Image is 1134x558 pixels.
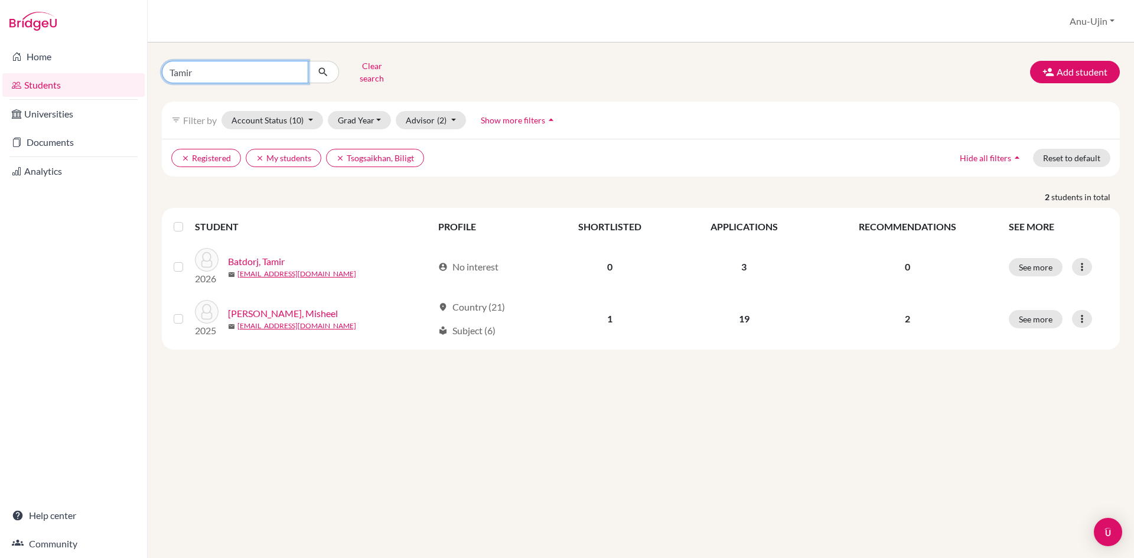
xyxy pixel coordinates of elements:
button: See more [1009,310,1063,328]
td: 0 [545,241,675,293]
button: Grad Year [328,111,392,129]
input: Find student by name... [162,61,308,83]
i: clear [256,154,264,162]
p: 2026 [195,272,219,286]
button: Account Status(10) [221,111,323,129]
th: RECOMMENDATIONS [813,213,1002,241]
span: (2) [437,115,447,125]
span: Show more filters [481,115,545,125]
a: Home [2,45,145,68]
a: [EMAIL_ADDRESS][DOMAIN_NAME] [237,321,356,331]
span: local_library [438,326,448,335]
img: Batdorj, Tamir [195,248,219,272]
th: SHORTLISTED [545,213,675,241]
td: 1 [545,293,675,345]
button: Add student [1030,61,1120,83]
a: Community [2,532,145,556]
span: students in total [1051,191,1120,203]
button: Reset to default [1033,149,1110,167]
div: Open Intercom Messenger [1094,518,1122,546]
p: 0 [820,260,995,274]
button: Hide all filtersarrow_drop_up [950,149,1033,167]
a: Analytics [2,159,145,183]
div: No interest [438,260,498,274]
button: Clear search [339,57,405,87]
div: Subject (6) [438,324,496,338]
button: clearMy students [246,149,321,167]
i: arrow_drop_up [1011,152,1023,164]
span: mail [228,323,235,330]
th: SEE MORE [1002,213,1115,241]
th: PROFILE [431,213,545,241]
button: Anu-Ujin [1064,10,1120,32]
span: mail [228,271,235,278]
a: Help center [2,504,145,527]
strong: 2 [1045,191,1051,203]
p: 2 [820,312,995,326]
div: Country (21) [438,300,505,314]
th: APPLICATIONS [675,213,813,241]
i: filter_list [171,115,181,125]
button: Advisor(2) [396,111,466,129]
p: 2025 [195,324,219,338]
span: account_circle [438,262,448,272]
i: clear [336,154,344,162]
a: [PERSON_NAME], Misheel [228,306,338,321]
span: location_on [438,302,448,312]
button: Show more filtersarrow_drop_up [471,111,567,129]
td: 3 [675,241,813,293]
span: Hide all filters [960,153,1011,163]
a: Universities [2,102,145,126]
td: 19 [675,293,813,345]
i: clear [181,154,190,162]
span: Filter by [183,115,217,126]
th: STUDENT [195,213,431,241]
a: Batdorj, Tamir [228,254,285,269]
i: arrow_drop_up [545,114,557,126]
a: [EMAIL_ADDRESS][DOMAIN_NAME] [237,269,356,279]
button: clearRegistered [171,149,241,167]
button: See more [1009,258,1063,276]
a: Documents [2,130,145,154]
span: (10) [289,115,304,125]
a: Students [2,73,145,97]
button: clearTsogsaikhan, Biligt [326,149,424,167]
img: Bridge-U [9,12,57,31]
img: Tamir, Misheel [195,300,219,324]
